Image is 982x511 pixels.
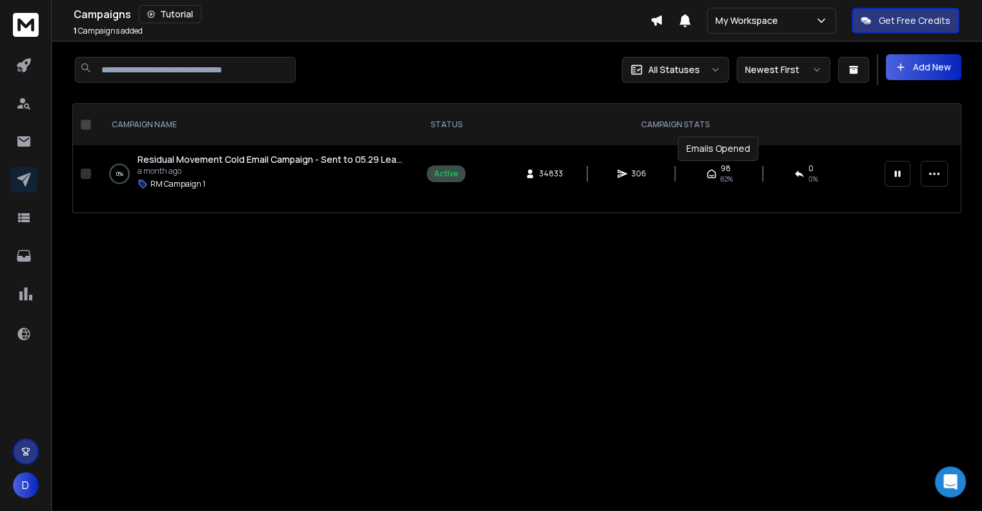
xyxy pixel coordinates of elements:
span: 82 % [721,174,733,184]
p: My Workspace [715,14,783,27]
span: 1 [74,25,77,36]
button: Add New [886,54,961,80]
div: Active [434,169,458,179]
span: Residual Movement Cold Email Campaign - Sent to 05.29 Leads [138,153,407,165]
span: 98 [721,163,731,174]
button: D [13,472,39,498]
p: a month ago [138,166,406,176]
span: 0 % [808,174,818,184]
td: 0%Residual Movement Cold Email Campaign - Sent to 05.29 Leadsa month agoRM Campaign 1 [96,145,419,202]
button: Tutorial [139,5,201,23]
span: 0 [808,163,813,174]
a: Residual Movement Cold Email Campaign - Sent to 05.29 Leads [138,153,406,166]
th: CAMPAIGN NAME [96,104,419,145]
div: Campaigns [74,5,650,23]
p: 0 % [116,167,123,180]
span: 34833 [539,169,563,179]
p: RM Campaign 1 [150,179,205,189]
div: Open Intercom Messenger [935,466,966,497]
div: Emails Opened [678,136,759,161]
th: STATUS [419,104,473,145]
button: Get Free Credits [852,8,959,34]
span: 306 [631,169,646,179]
th: CAMPAIGN STATS [473,104,877,145]
p: Get Free Credits [879,14,950,27]
p: All Statuses [648,63,700,76]
button: Newest First [737,57,830,83]
p: Campaigns added [74,26,143,36]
